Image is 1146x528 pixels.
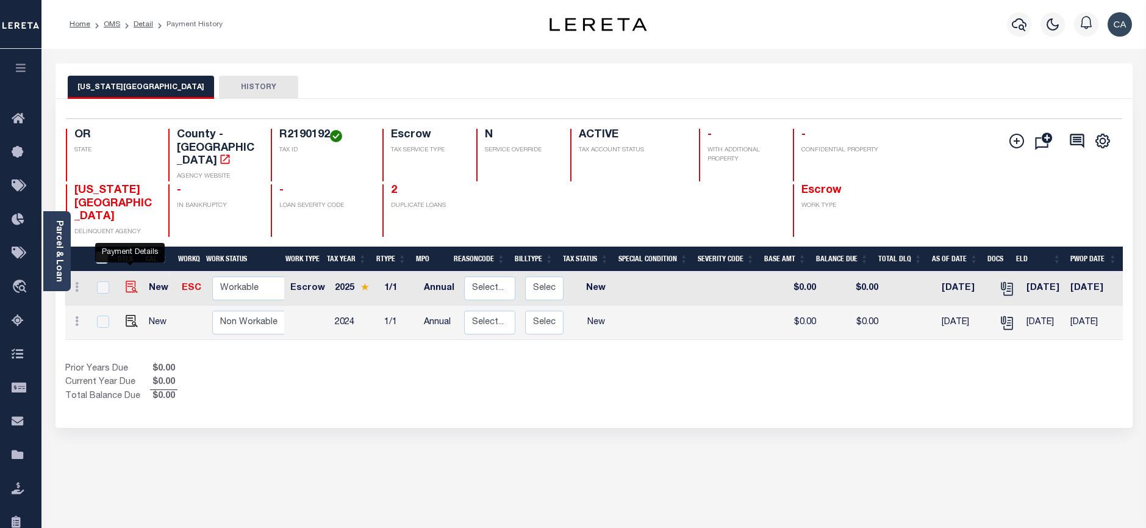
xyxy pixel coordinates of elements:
[411,247,449,272] th: MPO
[279,185,284,196] span: -
[330,306,379,340] td: 2024
[927,247,983,272] th: As of Date: activate to sort column ascending
[550,18,647,31] img: logo-dark.svg
[177,129,256,168] h4: County - [GEOGRAPHIC_DATA]
[74,146,154,155] p: STATE
[74,228,154,237] p: DELINQUENT AGENCY
[279,201,368,211] p: LOAN SEVERITY CODE
[379,272,419,306] td: 1/1
[65,390,150,403] td: Total Balance Due
[821,306,883,340] td: $0.00
[1022,306,1065,340] td: [DATE]
[74,129,154,142] h4: OR
[150,363,177,376] span: $0.00
[801,185,842,196] span: Escrow
[873,247,927,272] th: Total DLQ: activate to sort column ascending
[182,284,201,292] a: ESC
[360,283,369,291] img: Star.svg
[371,247,411,272] th: RType: activate to sort column ascending
[70,21,90,28] a: Home
[144,306,177,340] td: New
[1065,247,1122,272] th: PWOP Date: activate to sort column ascending
[1108,12,1132,37] img: svg+xml;base64,PHN2ZyB4bWxucz0iaHR0cDovL3d3dy53My5vcmcvMjAwMC9zdmciIHBvaW50ZXItZXZlbnRzPSJub25lIi...
[419,306,459,340] td: Annual
[150,376,177,389] span: $0.00
[150,390,177,403] span: $0.00
[88,247,113,272] th: &nbsp;
[65,247,88,272] th: &nbsp;&nbsp;&nbsp;&nbsp;&nbsp;&nbsp;&nbsp;&nbsp;&nbsp;&nbsp;
[134,21,153,28] a: Detail
[279,129,368,142] h4: R2190192
[614,247,693,272] th: Special Condition: activate to sort column ascending
[769,272,821,306] td: $0.00
[759,247,811,272] th: Base Amt: activate to sort column ascending
[937,272,992,306] td: [DATE]
[177,185,181,196] span: -
[391,201,462,211] p: DUPLICATE LOANS
[201,247,284,272] th: Work Status
[219,76,298,99] button: HISTORY
[74,185,152,222] span: [US_STATE][GEOGRAPHIC_DATA]
[279,146,368,155] p: TAX ID
[983,247,1011,272] th: Docs
[485,129,556,142] h4: N
[811,247,873,272] th: Balance Due: activate to sort column ascending
[281,247,322,272] th: Work Type
[68,76,214,99] button: [US_STATE][GEOGRAPHIC_DATA]
[769,306,821,340] td: $0.00
[322,247,371,272] th: Tax Year: activate to sort column ascending
[65,363,150,376] td: Prior Years Due
[65,376,150,389] td: Current Year Due
[1011,247,1065,272] th: ELD: activate to sort column ascending
[579,129,685,142] h4: ACTIVE
[449,247,510,272] th: ReasonCode: activate to sort column ascending
[285,272,330,306] td: Escrow
[104,21,120,28] a: OMS
[144,272,177,306] td: New
[95,243,165,262] div: Payment Details
[707,146,778,164] p: WITH ADDITIONAL PROPERTY
[379,306,419,340] td: 1/1
[391,129,462,142] h4: Escrow
[568,306,623,340] td: New
[801,201,881,211] p: WORK TYPE
[12,280,31,295] i: travel_explore
[153,19,223,30] li: Payment History
[391,146,462,155] p: TAX SERVICE TYPE
[1065,306,1120,340] td: [DATE]
[801,129,806,140] span: -
[391,185,397,196] a: 2
[693,247,759,272] th: Severity Code: activate to sort column ascending
[707,129,712,140] span: -
[330,272,379,306] td: 2025
[419,272,459,306] td: Annual
[173,247,201,272] th: WorkQ
[558,247,614,272] th: Tax Status: activate to sort column ascending
[801,146,881,155] p: CONFIDENTIAL PROPERTY
[821,272,883,306] td: $0.00
[937,306,992,340] td: [DATE]
[579,146,685,155] p: TAX ACCOUNT STATUS
[568,272,623,306] td: New
[1065,272,1120,306] td: [DATE]
[54,220,63,282] a: Parcel & Loan
[1022,272,1065,306] td: [DATE]
[177,172,256,181] p: AGENCY WEBSITE
[177,201,256,211] p: IN BANKRUPTCY
[510,247,558,272] th: BillType: activate to sort column ascending
[485,146,556,155] p: SERVICE OVERRIDE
